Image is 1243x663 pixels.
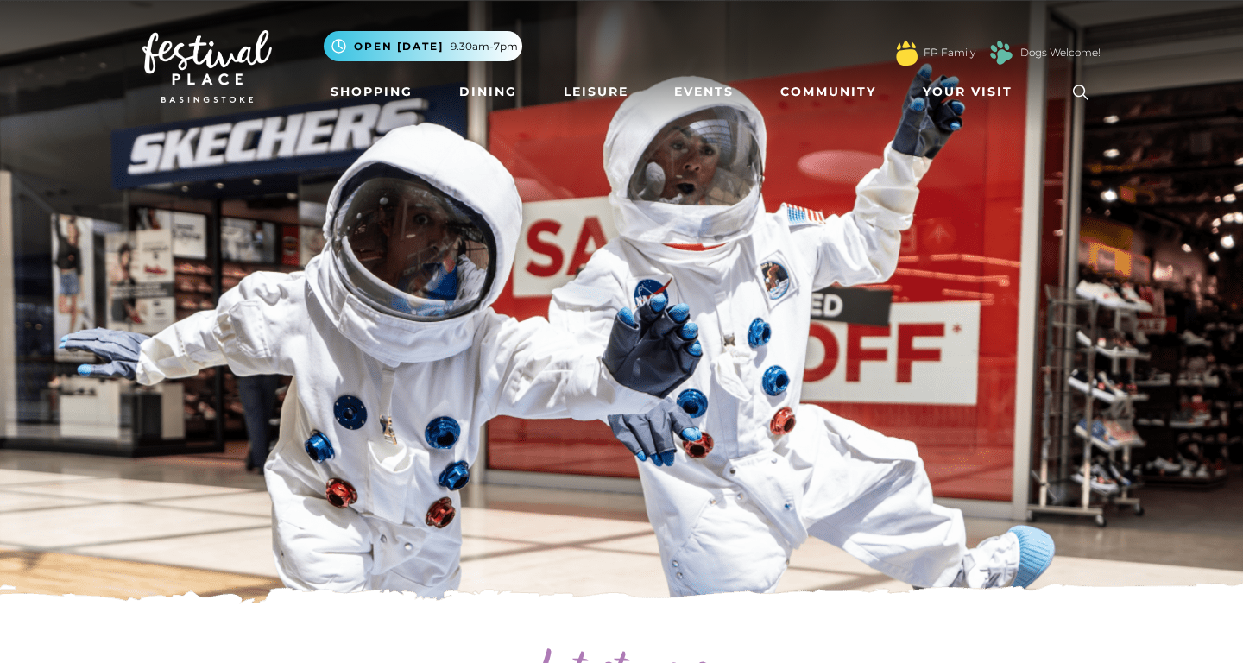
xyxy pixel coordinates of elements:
[923,83,1013,101] span: Your Visit
[324,31,522,61] button: Open [DATE] 9.30am-7pm
[773,76,883,108] a: Community
[451,39,518,54] span: 9.30am-7pm
[324,76,420,108] a: Shopping
[667,76,741,108] a: Events
[1020,45,1101,60] a: Dogs Welcome!
[924,45,975,60] a: FP Family
[142,30,272,103] img: Festival Place Logo
[557,76,635,108] a: Leisure
[354,39,444,54] span: Open [DATE]
[452,76,524,108] a: Dining
[916,76,1028,108] a: Your Visit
